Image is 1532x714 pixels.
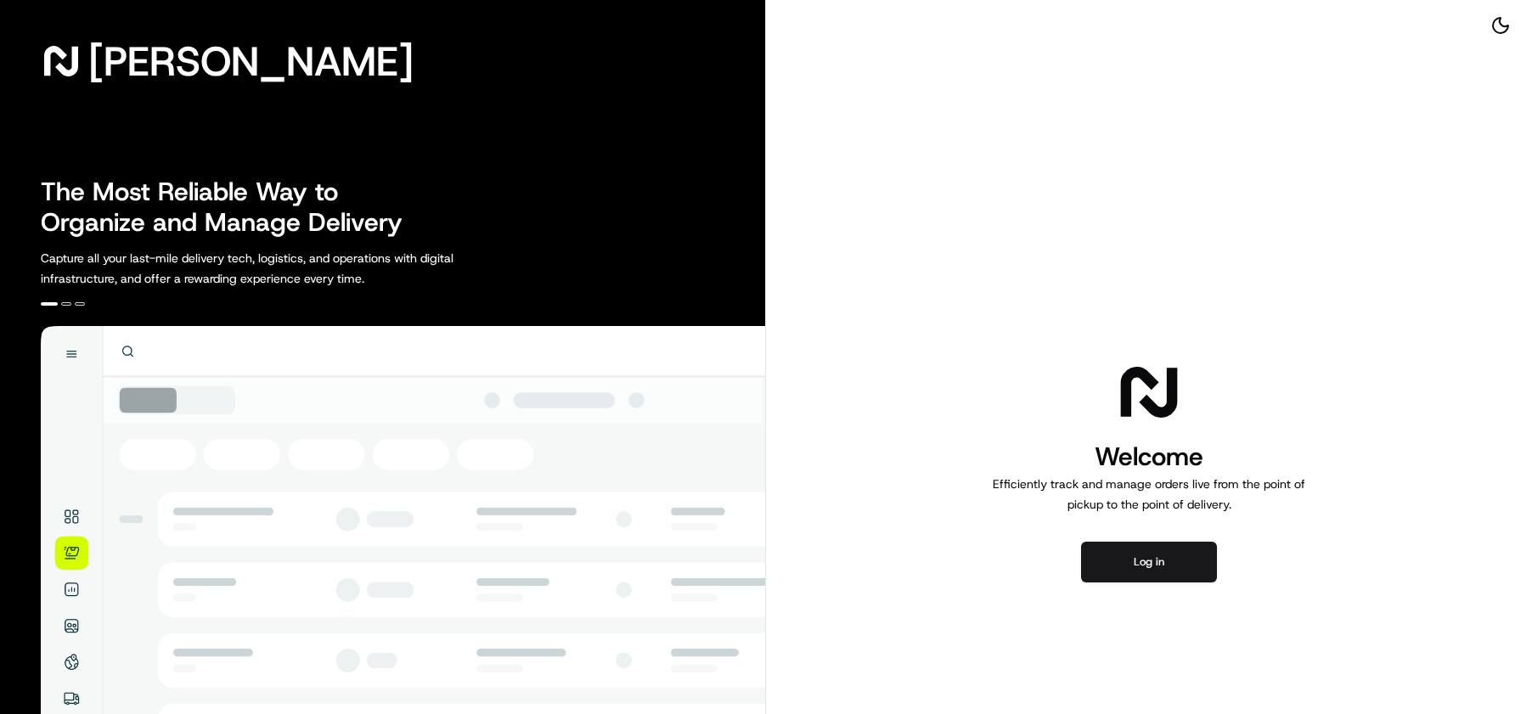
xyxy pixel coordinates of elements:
p: Capture all your last-mile delivery tech, logistics, and operations with digital infrastructure, ... [41,248,530,289]
h2: The Most Reliable Way to Organize and Manage Delivery [41,177,421,238]
p: Efficiently track and manage orders live from the point of pickup to the point of delivery. [986,474,1312,514]
span: [PERSON_NAME] [88,44,414,78]
button: Log in [1081,542,1217,582]
h1: Welcome [986,440,1312,474]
